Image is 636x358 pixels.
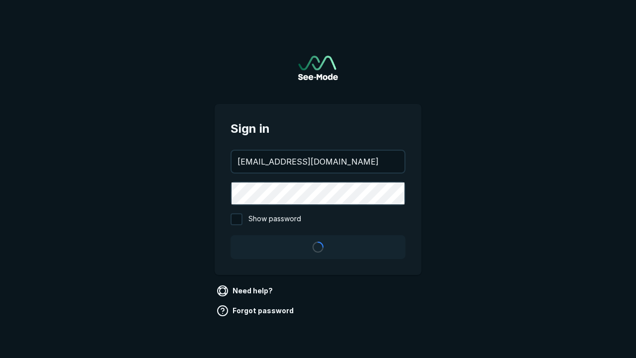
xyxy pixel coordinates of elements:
span: Show password [248,213,301,225]
input: your@email.com [232,151,404,173]
a: Need help? [215,283,277,299]
a: Forgot password [215,303,298,319]
a: Go to sign in [298,56,338,80]
img: See-Mode Logo [298,56,338,80]
span: Sign in [231,120,405,138]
